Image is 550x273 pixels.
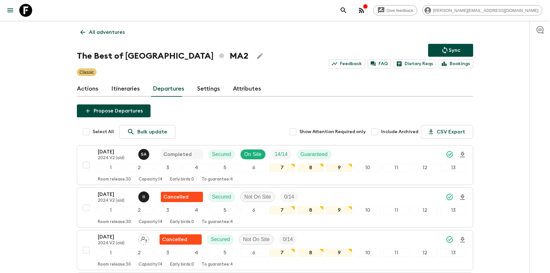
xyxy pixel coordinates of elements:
a: All adventures [77,26,128,39]
a: Departures [153,81,184,97]
svg: Synced Successfully [446,193,454,201]
div: 5 [212,206,238,214]
div: 4 [183,206,209,214]
button: CSV Export [421,125,473,139]
div: 2 [126,206,152,214]
div: 8 [298,249,324,257]
a: Attributes [233,81,261,97]
button: Edit Adventure Title [253,50,266,63]
p: To guarantee: 4 [202,177,233,182]
p: 0 / 14 [283,236,293,243]
p: 0 / 14 [284,193,294,201]
p: Room release: 30 [98,262,131,267]
span: Include Archived [381,129,418,135]
span: Assign pack leader [138,236,149,241]
div: 13 [440,206,466,214]
div: Flash Pack cancellation [160,234,202,245]
a: Actions [77,81,98,97]
p: Capacity: 14 [139,177,162,182]
p: Not On Site [243,236,270,243]
p: To guarantee: 4 [202,262,233,267]
div: 11 [383,206,409,214]
p: Room release: 30 [98,219,131,225]
div: 12 [412,249,438,257]
p: Early birds: 0 [170,262,194,267]
a: Dietary Reqs [394,59,436,68]
span: Give feedback [383,8,417,13]
div: 5 [212,163,238,172]
div: 1 [98,249,124,257]
a: Settings [197,81,220,97]
span: Ismail Ingrioui [138,193,151,199]
p: All adventures [89,28,125,36]
div: 7 [269,249,295,257]
div: 11 [383,163,409,172]
p: Secured [212,193,231,201]
button: menu [4,4,17,17]
div: 11 [383,249,409,257]
div: [PERSON_NAME][EMAIL_ADDRESS][DOMAIN_NAME] [422,5,542,15]
div: 10 [355,249,381,257]
div: 9 [326,163,352,172]
div: 13 [440,249,466,257]
p: Guaranteed [300,151,328,158]
p: Cancelled [162,236,187,243]
div: 6 [241,206,267,214]
div: 9 [326,249,352,257]
div: 4 [183,163,209,172]
p: Bulk update [137,128,167,136]
a: FAQ [368,59,391,68]
h1: The Best of [GEOGRAPHIC_DATA] MA2 [77,50,248,63]
p: Completed [163,151,192,158]
a: Bookings [439,59,473,68]
div: 10 [355,206,381,214]
div: 8 [298,163,324,172]
p: Secured [212,151,231,158]
div: 4 [183,249,209,257]
div: 12 [412,163,438,172]
div: Not On Site [239,234,274,245]
a: Bulk update [119,125,175,139]
button: II [138,191,151,202]
a: Give feedback [373,5,417,15]
div: Secured [208,149,235,160]
p: Secured [211,236,230,243]
p: Sync [449,46,460,54]
p: [DATE] [98,190,133,198]
button: Propose Departures [77,104,151,117]
p: 2024 V2 (old) [98,156,133,161]
div: 5 [212,249,238,257]
svg: Download Onboarding [459,193,466,201]
p: 14 / 14 [275,151,288,158]
div: 3 [155,206,181,214]
div: 3 [155,163,181,172]
button: search adventures [337,4,350,17]
svg: Download Onboarding [459,151,466,159]
div: Trip Fill [280,192,298,202]
button: Sync adventure departures to the booking engine [428,44,473,57]
p: On Site [244,151,261,158]
p: 2024 V2 (old) [98,241,133,246]
p: 2024 V2 (old) [98,198,133,203]
a: Itineraries [111,81,140,97]
div: 2 [126,249,152,257]
div: 3 [155,249,181,257]
span: Show Attention Required only [299,129,366,135]
p: Capacity: 14 [139,219,162,225]
div: 1 [98,163,124,172]
div: 13 [440,163,466,172]
div: Trip Fill [271,149,291,160]
span: [PERSON_NAME][EMAIL_ADDRESS][DOMAIN_NAME] [430,8,542,13]
div: 6 [241,163,267,172]
p: Not On Site [244,193,271,201]
button: [DATE]2024 V2 (old)Ismail IngriouiFlash Pack cancellationSecuredNot On SiteTrip Fill1234567891011... [77,188,473,228]
p: Early birds: 0 [170,219,194,225]
p: I I [142,194,145,200]
p: [DATE] [98,233,133,241]
p: [DATE] [98,148,133,156]
p: Early birds: 0 [170,177,194,182]
div: 10 [355,163,381,172]
p: Capacity: 14 [139,262,162,267]
p: Cancelled [163,193,188,201]
div: 2 [126,163,152,172]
